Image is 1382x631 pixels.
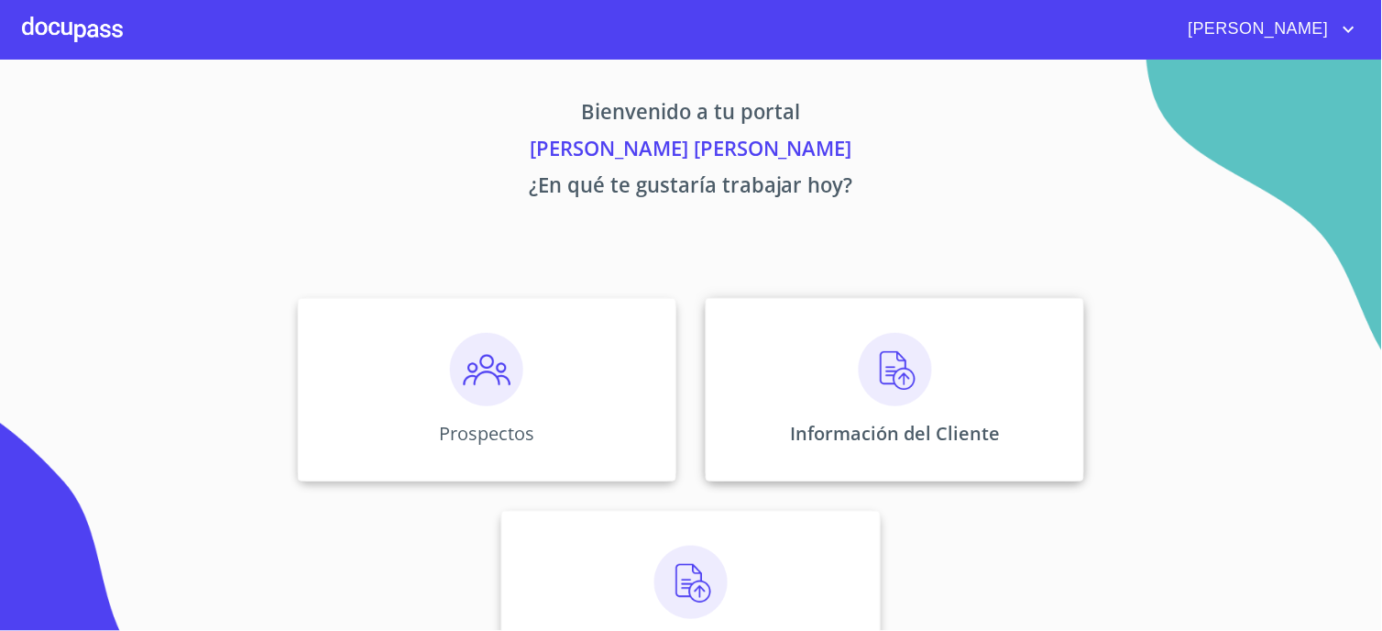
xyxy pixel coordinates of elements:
p: ¿En qué te gustaría trabajar hoy? [126,170,1256,206]
span: [PERSON_NAME] [1175,15,1338,44]
p: [PERSON_NAME] [PERSON_NAME] [126,133,1256,170]
img: carga.png [859,333,932,406]
button: account of current user [1175,15,1360,44]
p: Información del Cliente [790,421,1000,446]
img: prospectos.png [450,333,523,406]
img: carga.png [654,546,728,619]
p: Prospectos [439,421,534,446]
p: Bienvenido a tu portal [126,96,1256,133]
